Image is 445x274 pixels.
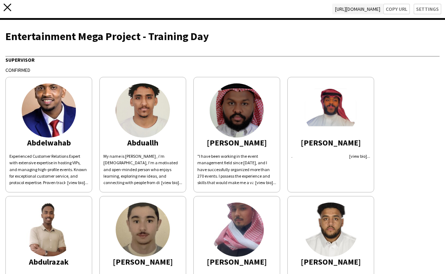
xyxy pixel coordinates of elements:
div: "I have been working in the event management field since [DATE], and I have successfully organize... [197,153,276,186]
img: thumb-64523f384bfb1.jpg [22,83,76,138]
div: My name is [PERSON_NAME] , i’m [DEMOGRAPHIC_DATA], I’m a motivated and open-minded person who enj... [103,153,182,186]
div: [PERSON_NAME] [103,258,182,265]
img: thumb-68321c306cc42.jpeg [210,203,264,257]
div: Experienced Customer Relations Expert with extensive expertise in hosting VIPs, and managing high... [9,153,88,186]
div: [PERSON_NAME] [197,258,276,265]
img: thumb-66ec98e9c2c1a.jpeg [304,203,358,257]
div: Entertainment Mega Project - Training Day [5,31,440,42]
button: Settings [414,4,441,14]
img: thumb-672a090266d67.jpeg [22,203,76,257]
div: Confirmed [5,67,440,73]
div: [PERSON_NAME] [291,139,370,146]
div: Supervisor [5,56,440,63]
button: Copy url [383,4,410,14]
div: [PERSON_NAME] [197,139,276,146]
img: thumb-6718ecd149e8f.jpeg [116,203,170,257]
div: Abduallh [103,139,182,146]
div: Abdelwahab [9,139,88,146]
div: . [291,153,370,160]
div: Abdulrazak [9,258,88,265]
div: [PERSON_NAME] [291,258,370,265]
img: thumb-68e051b093c7f.jpeg [304,83,358,138]
img: thumb-67336983c27ee.png [210,83,264,138]
img: thumb-679b657d768ae.jpg [116,83,170,138]
span: [URL][DOMAIN_NAME] [332,4,383,14]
